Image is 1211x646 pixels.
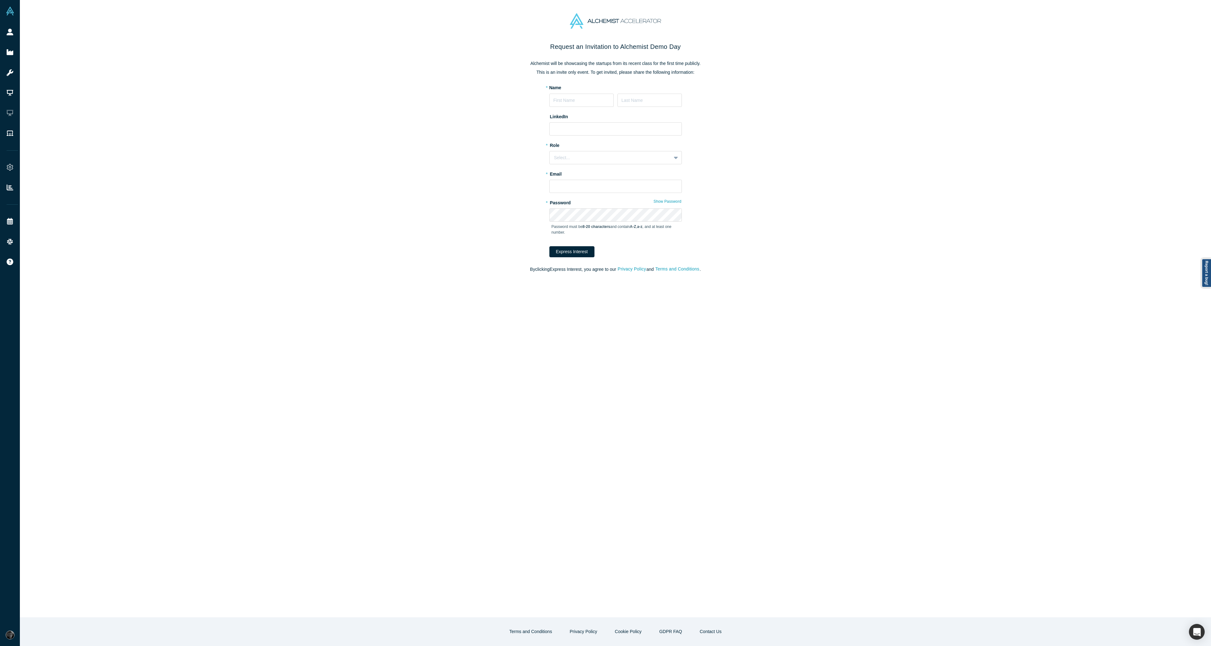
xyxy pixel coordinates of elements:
[552,224,680,235] p: Password must be and contain , , and at least one number.
[608,626,648,637] button: Cookie Policy
[570,13,661,29] img: Alchemist Accelerator Logo
[652,626,688,637] a: GDPR FAQ
[549,197,682,206] label: Password
[549,246,594,257] button: Express Interest
[563,626,604,637] button: Privacy Policy
[582,224,610,229] strong: 8-20 characters
[6,7,15,15] img: Alchemist Vault Logo
[549,140,682,149] label: Role
[554,154,667,161] div: Select...
[6,631,15,639] img: Rami Chousein's Account
[483,42,748,51] h2: Request an Invitation to Alchemist Demo Day
[693,626,728,637] button: Contact Us
[637,224,642,229] strong: a-z
[617,265,646,273] button: Privacy Policy
[483,266,748,273] p: By clicking Express Interest , you agree to our and .
[503,626,559,637] button: Terms and Conditions
[549,84,561,91] label: Name
[653,197,682,206] button: Show Password
[483,60,748,67] p: Alchemist will be showcasing the startups from its recent class for the first time publicly.
[549,94,614,107] input: First Name
[549,111,568,120] label: LinkedIn
[617,94,682,107] input: Last Name
[549,169,682,178] label: Email
[655,265,700,273] button: Terms and Conditions
[630,224,636,229] strong: A-Z
[483,69,748,76] p: This is an invite only event. To get invited, please share the following information:
[1202,259,1211,288] a: Report a bug!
